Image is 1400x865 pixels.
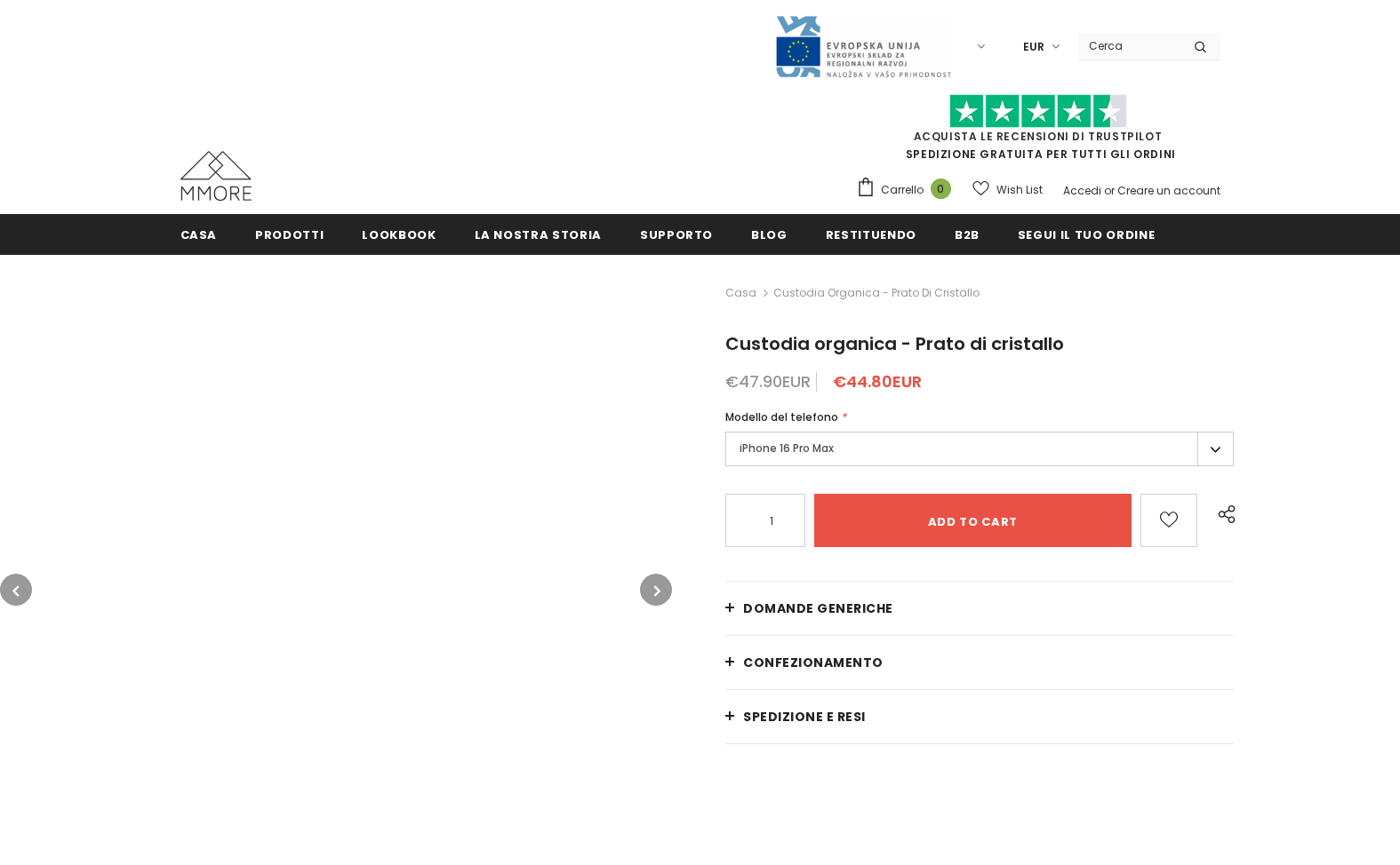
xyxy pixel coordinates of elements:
span: Restituendo [826,226,916,243]
a: CONFEZIONAMENTO [725,636,1234,689]
a: Blog [751,214,788,254]
span: Blog [751,226,788,243]
input: Search Site [1078,33,1180,59]
span: Wish List [996,181,1043,199]
span: Modello del telefono [725,409,838,425]
a: Segui il tuo ordine [1018,214,1155,254]
span: 0 [931,179,951,199]
a: La nostra storia [475,214,602,254]
a: Accedi [1063,183,1101,198]
a: Creare un account [1117,183,1220,198]
a: Spedizione e resi [725,690,1234,743]
span: SPEDIZIONE GRATUITA PER TUTTI GLI ORDINI [856,102,1220,162]
a: Wish List [972,174,1043,205]
span: Custodia organica - Prato di cristallo [773,282,980,304]
a: Domande generiche [725,582,1234,635]
img: Fidati di Pilot Stars [949,94,1127,129]
a: B2B [955,214,980,254]
a: supporto [640,214,713,254]
a: Carrello 0 [856,177,960,203]
a: Acquista le recensioni di TrustPilot [914,129,1163,144]
a: Casa [180,214,218,254]
span: €47.90EUR [725,370,811,393]
a: Restituendo [826,214,916,254]
a: Lookbook [362,214,436,254]
a: Javni Razpis [774,38,952,53]
span: €44.80EUR [833,370,922,393]
img: Casi MMORE [180,151,252,201]
span: Casa [180,226,218,243]
span: supporto [640,226,713,243]
a: Prodotti [255,214,324,254]
span: or [1104,183,1115,198]
span: Custodia organica - Prato di cristallo [725,331,1064,356]
span: Segui il tuo ordine [1018,226,1155,243]
span: La nostra storia [475,226,602,243]
span: Carrello [881,181,924,199]
span: Domande generiche [743,599,893,617]
span: Prodotti [255,226,324,243]
span: B2B [955,226,980,243]
span: CONFEZIONAMENTO [743,654,884,671]
span: Spedizione e resi [743,708,866,726]
a: Casa [725,282,756,304]
label: iPhone 16 Pro Max [725,432,1234,466]
img: Javni Razpis [774,14,952,79]
input: Add to cart [814,494,1132,547]
span: Lookbook [362,226,436,243]
span: EUR [1023,38,1044,56]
